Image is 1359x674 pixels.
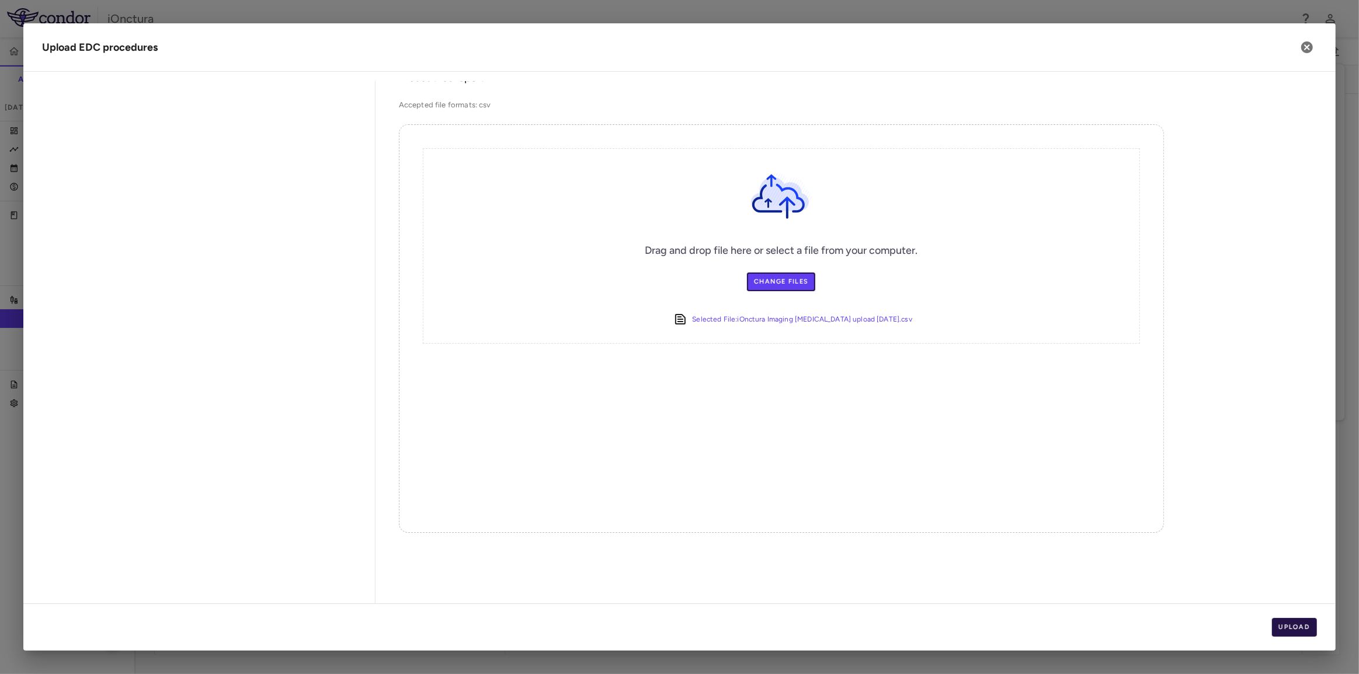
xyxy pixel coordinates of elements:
h6: Drag and drop file here or select a file from your computer. [645,243,917,259]
label: Change Files [747,273,815,291]
a: Selected File:iOnctura Imaging [MEDICAL_DATA] upload [DATE].csv [692,312,912,327]
button: Upload [1272,618,1318,637]
p: Accepted file formats: csv [399,100,1164,110]
div: Upload EDC procedures [42,40,158,55]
